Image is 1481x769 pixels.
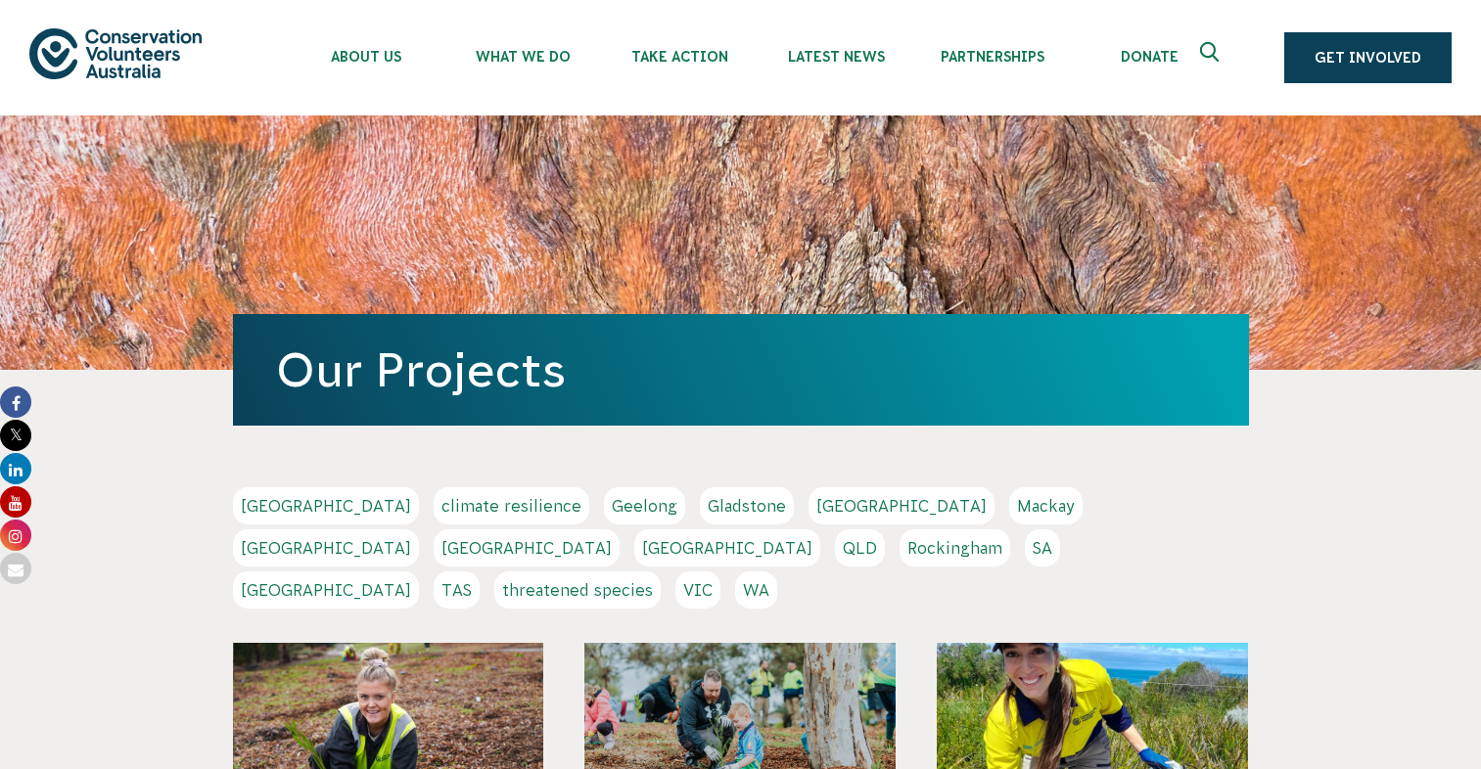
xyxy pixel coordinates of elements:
button: Expand search box Close search box [1188,34,1235,81]
span: Expand search box [1200,42,1225,73]
a: Rockingham [900,529,1010,566]
a: [GEOGRAPHIC_DATA] [233,571,419,609]
img: logo.svg [29,28,202,78]
a: [GEOGRAPHIC_DATA] [233,529,419,566]
span: Latest News [758,49,914,65]
a: QLD [835,529,885,566]
span: About Us [288,49,444,65]
a: WA [735,571,777,609]
span: What We Do [444,49,601,65]
a: [GEOGRAPHIC_DATA] [434,529,620,566]
a: Get Involved [1284,32,1452,83]
a: Our Projects [276,343,566,396]
span: Donate [1071,49,1227,65]
a: Geelong [604,487,685,524]
a: threatened species [494,571,661,609]
a: TAS [434,571,480,609]
a: [GEOGRAPHIC_DATA] [233,487,419,524]
span: Take Action [601,49,758,65]
a: [GEOGRAPHIC_DATA] [809,487,995,524]
a: Mackay [1009,487,1083,524]
a: [GEOGRAPHIC_DATA] [634,529,820,566]
a: VIC [675,571,720,609]
span: Partnerships [914,49,1071,65]
a: SA [1025,529,1060,566]
a: climate resilience [434,487,589,524]
a: Gladstone [700,487,794,524]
